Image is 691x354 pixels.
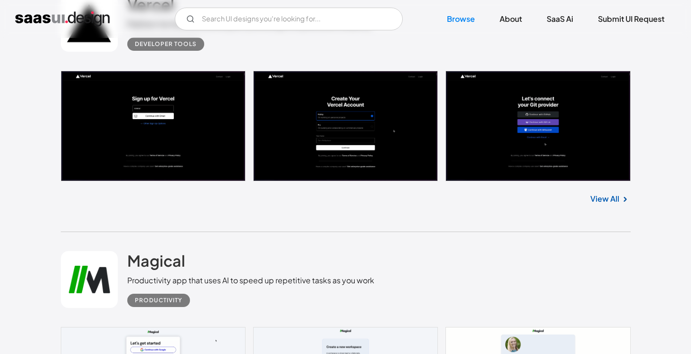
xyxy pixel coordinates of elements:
[127,275,374,286] div: Productivity app that uses AI to speed up repetitive tasks as you work
[435,9,486,29] a: Browse
[135,295,182,306] div: Productivity
[535,9,585,29] a: SaaS Ai
[127,251,185,275] a: Magical
[587,9,676,29] a: Submit UI Request
[590,193,619,205] a: View All
[135,38,197,50] div: Developer tools
[127,251,185,270] h2: Magical
[175,8,403,30] form: Email Form
[488,9,533,29] a: About
[15,11,110,27] a: home
[175,8,403,30] input: Search UI designs you're looking for...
